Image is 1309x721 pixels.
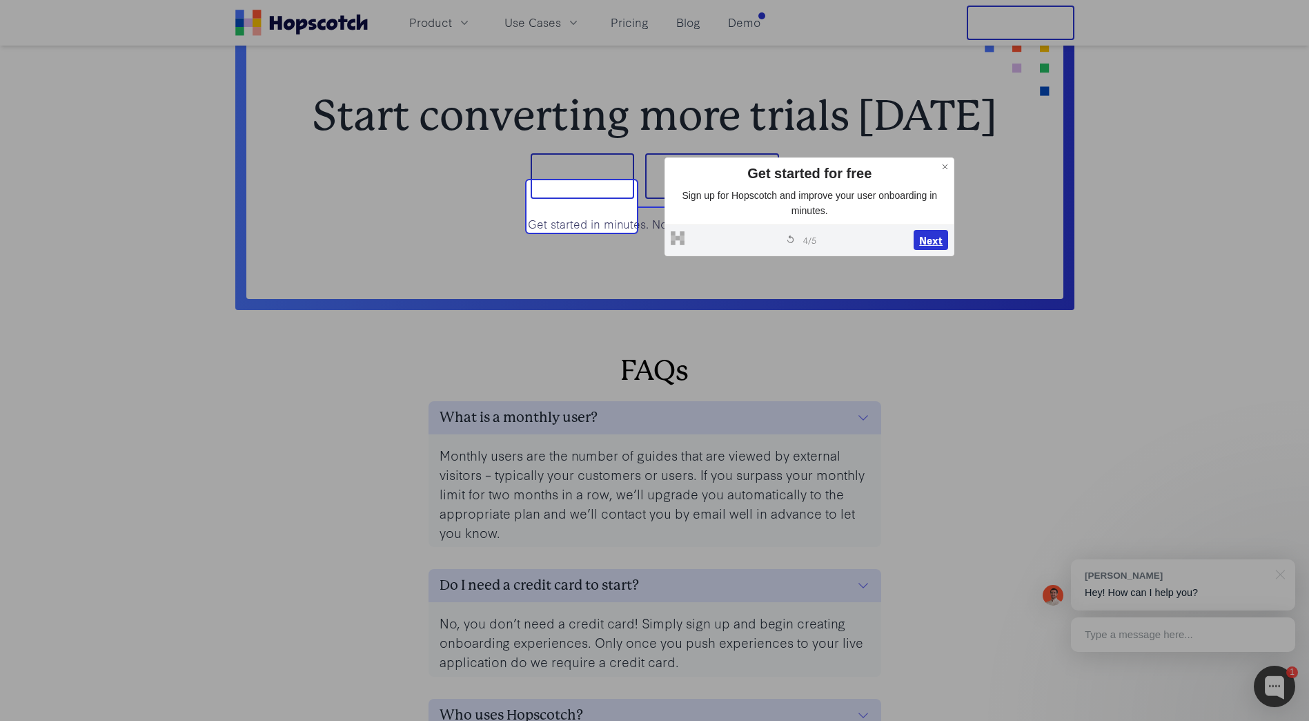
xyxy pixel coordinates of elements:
[914,230,948,251] button: Next
[409,14,452,31] span: Product
[671,164,948,183] div: Get started for free
[235,10,368,36] a: Home
[401,11,480,34] button: Product
[429,401,881,434] button: What is a monthly user?
[440,575,639,597] h3: Do I need a credit card to start?
[1071,617,1295,652] div: Type a message here...
[531,153,634,199] button: Sign up
[504,14,561,31] span: Use Cases
[1286,666,1298,678] div: 1
[671,189,948,218] p: Sign up for Hopscotch and improve your user onboarding in minutes.
[291,215,1019,233] p: Get started in minutes. No credit card required.
[1085,586,1281,600] p: Hey! How can I help you?
[1085,569,1268,582] div: [PERSON_NAME]
[496,11,589,34] button: Use Cases
[605,11,654,34] a: Pricing
[429,569,881,602] button: Do I need a credit card to start?
[722,11,766,34] a: Demo
[440,613,870,671] p: No, you don’t need a credit card! Simply sign up and begin creating onboarding experiences. Only ...
[645,153,779,199] button: Book a demo
[291,95,1019,137] h2: Start converting more trials [DATE]
[1043,585,1063,606] img: Mark Spera
[967,6,1074,40] button: Free Trial
[803,233,816,246] span: 4 / 5
[671,11,706,34] a: Blog
[246,354,1063,387] h2: FAQs
[440,407,598,429] h3: What is a monthly user?
[440,445,870,541] p: Monthly users are the number of guides that are viewed by external visitors – typically your cust...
